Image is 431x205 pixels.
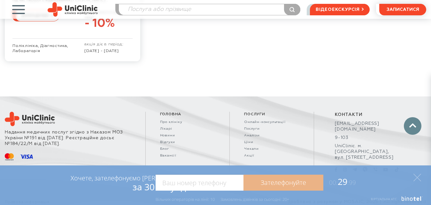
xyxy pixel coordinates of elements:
a: Онлайн-консультації [244,120,299,124]
span: 29 [323,176,356,187]
a: Ціни [244,140,299,144]
img: Uniclinic [48,2,98,17]
span: Віртуальна АТС [371,197,397,201]
span: докладніше [21,10,49,21]
a: Віртуальна АТС [364,196,423,205]
input: Послуга або прізвище [119,4,300,15]
a: Блог [160,147,215,151]
div: Поліклініка, Діагностика, Лабораторія [12,43,84,54]
div: Хочете, зателефонуємо [PERSON_NAME] [71,174,190,192]
a: 9-103 [335,135,405,140]
span: :99 [347,178,356,187]
span: Послуги [244,112,299,117]
a: Новини [160,133,215,138]
a: Вакансії [160,154,215,158]
div: акція діє в період: [84,42,132,49]
div: Надання медичних послуг згідно з Наказом МОЗ України №191 від [DATE]: Реєстраційне досьє №184/22/... [5,129,142,147]
a: Акції [244,154,299,158]
span: записатися [387,7,419,12]
a: Чекапи [244,147,299,151]
div: Вільних операторів на лінії: 10 Замовлень дзвінків за сьогодні: 20+ [156,197,289,202]
img: Uniclinic [5,112,55,126]
a: Лікарі [160,127,215,131]
input: Ваш номер телефону [156,175,243,191]
a: [EMAIL_ADDRESS][DOMAIN_NAME] [335,121,405,132]
span: за 30 секунд? [133,181,190,193]
a: Відгуки [160,140,215,144]
div: контакти [335,112,405,118]
a: відеоекскурсія [310,4,370,15]
div: [DATE] - [DATE] [84,49,132,54]
a: Зателефонуйте [243,175,323,191]
span: 00: [329,178,338,187]
a: Аналізи [244,133,299,138]
a: Про клініку [160,120,215,124]
strong: - 10% [84,18,115,29]
span: відеоекскурсія [316,4,360,15]
div: UniClinic. м. [GEOGRAPHIC_DATA], вул. [STREET_ADDRESS] [335,143,405,160]
button: записатися [379,4,426,15]
a: докладніше [12,10,59,21]
span: Головна [160,112,215,117]
a: Послуги [244,127,299,131]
